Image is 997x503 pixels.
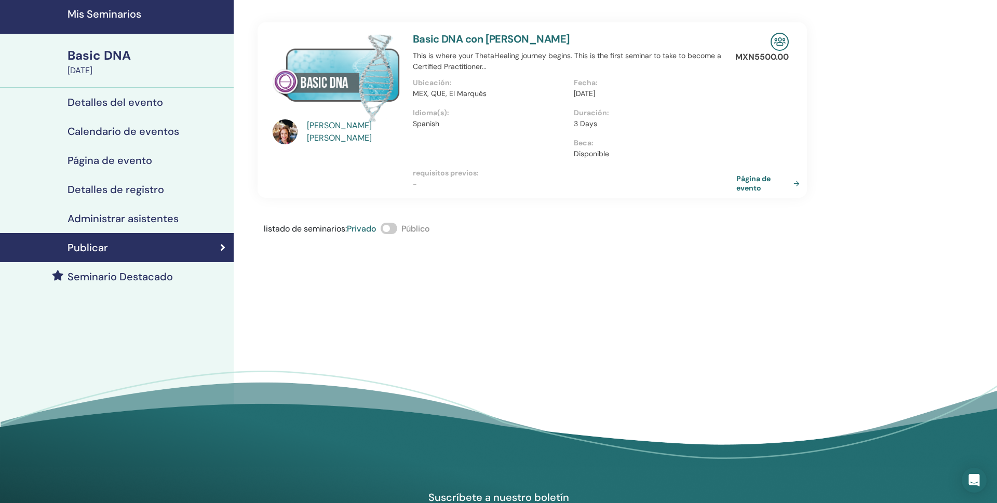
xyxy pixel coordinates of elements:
[401,223,430,234] span: Público
[68,96,163,108] h4: Detalles del evento
[736,174,804,193] a: Página de evento
[413,179,735,189] p: -
[273,119,298,144] img: default.jpg
[413,107,568,118] p: Idioma(s) :
[347,223,376,234] span: Privado
[264,223,347,234] span: listado de seminarios :
[68,47,227,64] div: Basic DNA
[413,77,568,88] p: Ubicación :
[735,51,789,63] p: MXN 5500.00
[962,468,987,493] div: Open Intercom Messenger
[68,183,164,196] h4: Detalles de registro
[68,241,108,254] h4: Publicar
[574,118,729,129] p: 3 Days
[574,148,729,159] p: Disponible
[574,88,729,99] p: [DATE]
[68,64,227,77] div: [DATE]
[574,107,729,118] p: Duración :
[68,212,179,225] h4: Administrar asistentes
[68,8,227,20] h4: Mis Seminarios
[68,125,179,138] h4: Calendario de eventos
[307,119,403,144] a: [PERSON_NAME] [PERSON_NAME]
[61,47,234,77] a: Basic DNA[DATE]
[68,270,173,283] h4: Seminario Destacado
[574,138,729,148] p: Beca :
[273,33,400,123] img: Basic DNA
[413,118,568,129] p: Spanish
[771,33,789,51] img: In-Person Seminar
[413,88,568,99] p: MEX, QUE, El Marqués
[413,50,735,72] p: This is where your ThetaHealing journey begins. This is the first seminar to take to become a Cer...
[68,154,152,167] h4: Página de evento
[574,77,729,88] p: Fecha :
[413,32,570,46] a: Basic DNA con [PERSON_NAME]
[413,168,735,179] p: requisitos previos :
